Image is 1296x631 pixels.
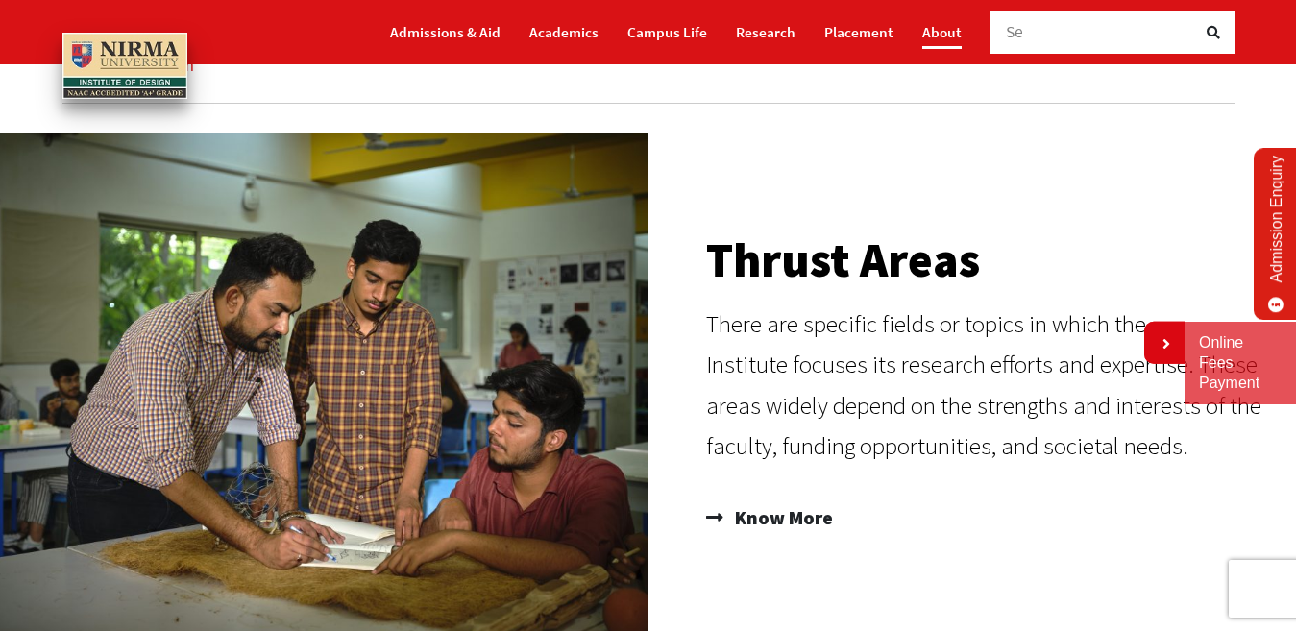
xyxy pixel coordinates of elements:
img: main_logo [62,33,187,99]
a: Know More [706,501,1278,534]
h2: Thrust Areas [706,236,1278,284]
span: Know More [730,501,833,534]
span: Se [1006,21,1024,42]
a: Placement [824,15,893,49]
a: Online Fees Payment [1199,333,1282,393]
a: About [922,15,962,49]
a: Academics [529,15,599,49]
a: Campus Life [627,15,707,49]
a: Research [736,15,795,49]
p: There are specific fields or topics in which the Institute focuses its research efforts and exper... [706,303,1278,467]
nav: breadcrumb [62,29,1235,104]
a: Admissions & Aid [390,15,501,49]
